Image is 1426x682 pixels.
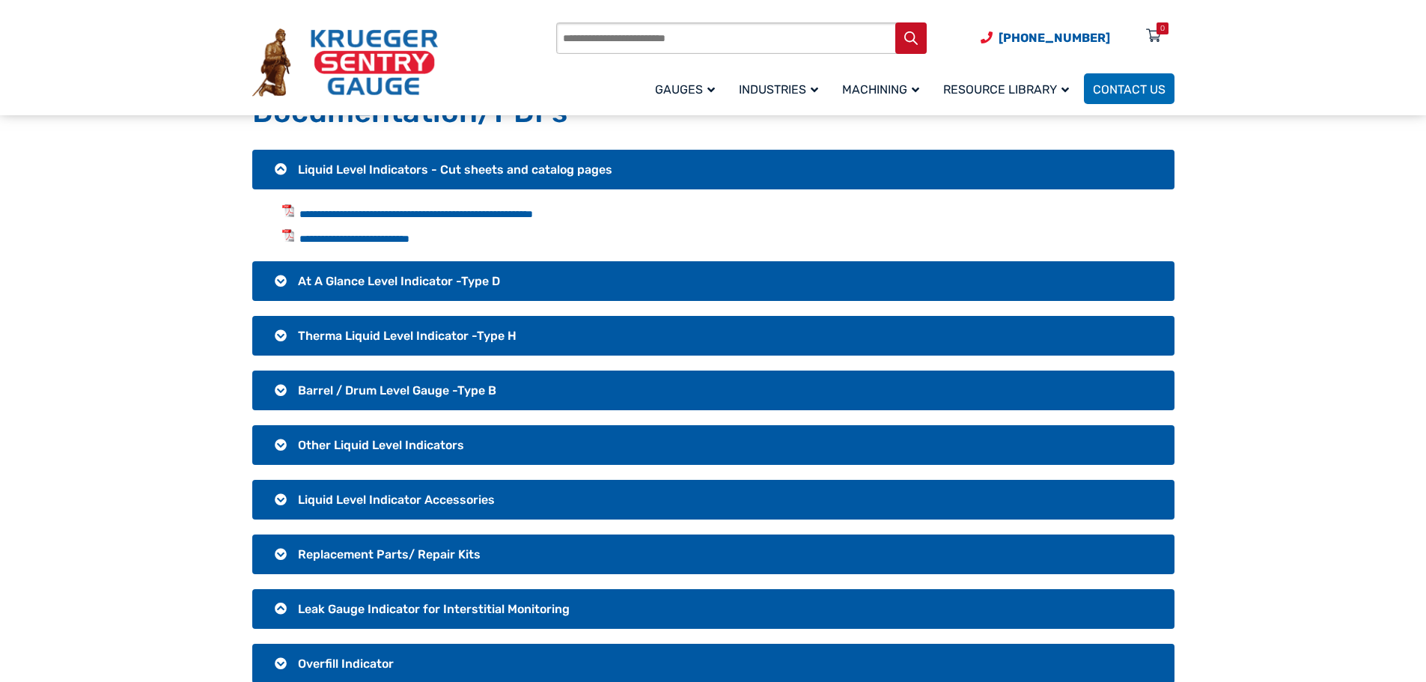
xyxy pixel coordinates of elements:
span: Overfill Indicator [298,657,394,671]
span: Therma Liquid Level Indicator -Type H [298,329,517,343]
a: Industries [730,71,833,106]
span: Other Liquid Level Indicators [298,438,464,452]
div: 0 [1160,22,1165,34]
span: Gauges [655,82,715,97]
span: Machining [842,82,919,97]
a: Resource Library [934,71,1084,106]
a: Gauges [646,71,730,106]
a: Phone Number (920) 434-8860 [981,28,1110,47]
span: [PHONE_NUMBER] [999,31,1110,45]
span: At A Glance Level Indicator -Type D [298,274,500,288]
span: Liquid Level Indicators - Cut sheets and catalog pages [298,162,612,177]
span: Replacement Parts/ Repair Kits [298,547,481,561]
a: Machining [833,71,934,106]
img: Krueger Sentry Gauge [252,28,438,97]
span: Resource Library [943,82,1069,97]
span: Industries [739,82,818,97]
span: Leak Gauge Indicator for Interstitial Monitoring [298,602,570,616]
span: Contact Us [1093,82,1166,97]
span: Liquid Level Indicator Accessories [298,493,495,507]
span: Barrel / Drum Level Gauge -Type B [298,383,496,398]
a: Contact Us [1084,73,1174,104]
